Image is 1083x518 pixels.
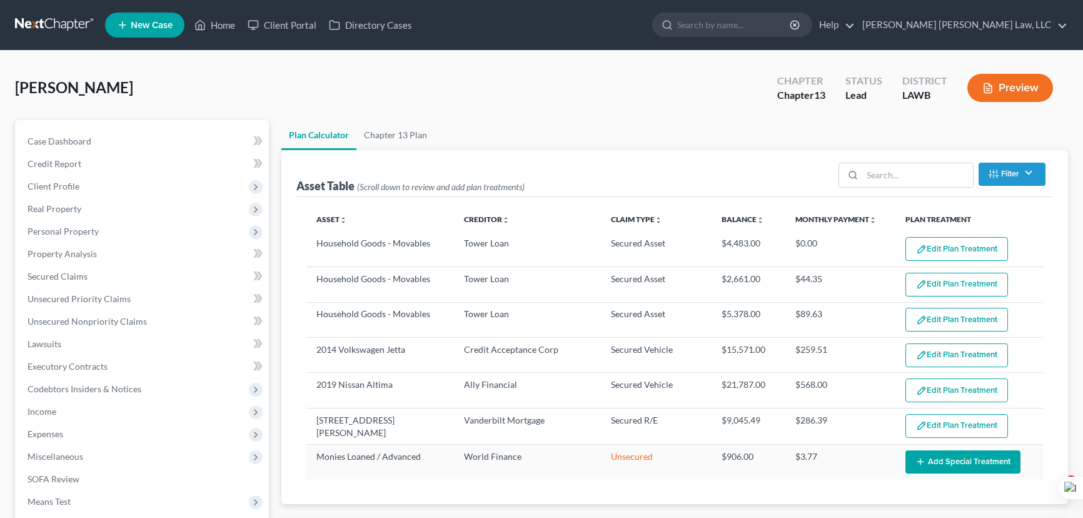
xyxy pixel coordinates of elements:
[916,244,927,255] img: edit-pencil-c1479a1de80d8dea1e2430c2f745a3c6a07e9d7aa2eeffe225670001d78357a8.svg
[601,267,712,302] td: Secured Asset
[28,361,108,372] span: Executory Contracts
[306,445,454,479] td: Monies Loaned / Advanced
[454,302,602,337] td: Tower Loan
[28,496,71,507] span: Means Test
[18,355,269,378] a: Executory Contracts
[785,267,896,302] td: $44.35
[905,450,1020,474] button: Add Special Treatment
[845,88,882,103] div: Lead
[712,408,785,444] td: $9,045.49
[814,89,825,101] span: 13
[1040,475,1070,505] iframe: Intercom live chat
[785,338,896,373] td: $259.51
[454,373,602,408] td: Ally Financial
[454,338,602,373] td: Credit Acceptance Corp
[28,429,63,439] span: Expenses
[28,293,131,304] span: Unsecured Priority Claims
[281,120,356,150] a: Plan Calculator
[357,181,525,192] span: (Scroll down to review and add plan treatments)
[757,216,764,224] i: unfold_more
[905,308,1008,332] button: Edit Plan Treatment
[856,14,1067,36] a: [PERSON_NAME] [PERSON_NAME] Law, LLC
[916,385,927,396] img: edit-pencil-c1479a1de80d8dea1e2430c2f745a3c6a07e9d7aa2eeffe225670001d78357a8.svg
[15,78,133,96] span: [PERSON_NAME]
[28,158,81,169] span: Credit Report
[905,414,1008,438] button: Edit Plan Treatment
[28,181,79,191] span: Client Profile
[306,373,454,408] td: 2019 Nissan Altima
[601,232,712,267] td: Secured Asset
[601,408,712,444] td: Secured R/E
[188,14,241,36] a: Home
[785,232,896,267] td: $0.00
[18,153,269,175] a: Credit Report
[905,343,1008,367] button: Edit Plan Treatment
[655,216,662,224] i: unfold_more
[316,215,347,224] a: Assetunfold_more
[28,451,83,462] span: Miscellaneous
[905,378,1008,402] button: Edit Plan Treatment
[28,248,97,259] span: Property Analysis
[340,216,347,224] i: unfold_more
[916,279,927,290] img: edit-pencil-c1479a1de80d8dea1e2430c2f745a3c6a07e9d7aa2eeffe225670001d78357a8.svg
[28,271,88,282] span: Secured Claims
[722,215,764,224] a: Balanceunfold_more
[712,232,785,267] td: $4,483.00
[785,445,896,479] td: $3.77
[18,130,269,153] a: Case Dashboard
[18,243,269,265] a: Property Analysis
[28,316,147,327] span: Unsecured Nonpriority Claims
[777,88,825,103] div: Chapter
[785,373,896,408] td: $568.00
[306,232,454,267] td: Household Goods - Movables
[677,13,792,36] input: Search by name...
[902,88,947,103] div: LAWB
[18,265,269,288] a: Secured Claims
[1066,475,1076,485] span: 3
[306,408,454,444] td: [STREET_ADDRESS][PERSON_NAME]
[895,207,1043,232] th: Plan Treatment
[241,14,323,36] a: Client Portal
[323,14,418,36] a: Directory Cases
[464,215,510,224] a: Creditorunfold_more
[916,315,927,325] img: edit-pencil-c1479a1de80d8dea1e2430c2f745a3c6a07e9d7aa2eeffe225670001d78357a8.svg
[712,445,785,479] td: $906.00
[712,302,785,337] td: $5,378.00
[28,226,99,236] span: Personal Property
[902,74,947,88] div: District
[905,273,1008,297] button: Edit Plan Treatment
[28,474,79,484] span: SOFA Review
[869,216,877,224] i: unfold_more
[601,302,712,337] td: Secured Asset
[601,338,712,373] td: Secured Vehicle
[454,267,602,302] td: Tower Loan
[916,350,927,360] img: edit-pencil-c1479a1de80d8dea1e2430c2f745a3c6a07e9d7aa2eeffe225670001d78357a8.svg
[611,215,662,224] a: Claim Typeunfold_more
[454,408,602,444] td: Vanderbilt Mortgage
[967,74,1053,102] button: Preview
[28,203,81,214] span: Real Property
[28,383,141,394] span: Codebtors Insiders & Notices
[785,408,896,444] td: $286.39
[979,163,1045,186] button: Filter
[862,163,973,187] input: Search...
[601,373,712,408] td: Secured Vehicle
[18,288,269,310] a: Unsecured Priority Claims
[454,232,602,267] td: Tower Loan
[845,74,882,88] div: Status
[454,445,602,479] td: World Finance
[712,338,785,373] td: $15,571.00
[28,338,61,349] span: Lawsuits
[905,237,1008,261] button: Edit Plan Treatment
[28,406,56,417] span: Income
[712,373,785,408] td: $21,787.00
[601,445,712,479] td: Unsecured
[28,136,91,146] span: Case Dashboard
[795,215,877,224] a: Monthly Paymentunfold_more
[306,338,454,373] td: 2014 Volkswagen Jetta
[712,267,785,302] td: $2,661.00
[502,216,510,224] i: unfold_more
[18,333,269,355] a: Lawsuits
[306,302,454,337] td: Household Goods - Movables
[916,420,927,431] img: edit-pencil-c1479a1de80d8dea1e2430c2f745a3c6a07e9d7aa2eeffe225670001d78357a8.svg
